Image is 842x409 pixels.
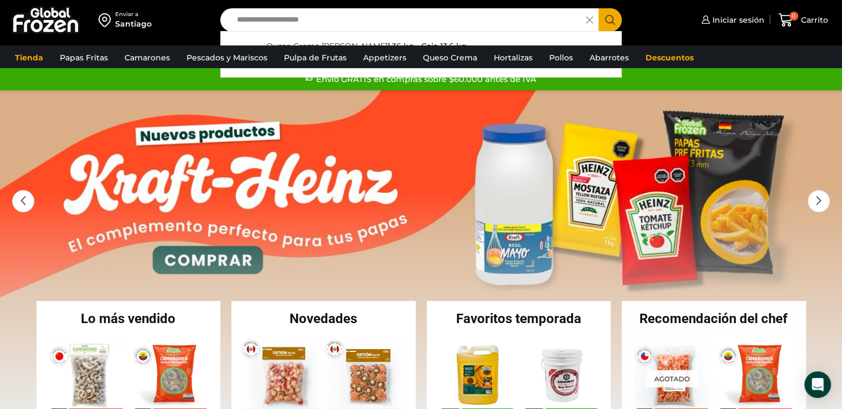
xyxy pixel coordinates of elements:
[427,312,611,325] h2: Favoritos temporada
[37,312,221,325] h2: Lo más vendido
[804,371,831,398] div: Open Intercom Messenger
[278,47,352,68] a: Pulpa de Frutas
[776,7,831,33] a: 0 Carrito
[488,47,538,68] a: Hortalizas
[99,11,115,29] img: address-field-icon.svg
[9,47,49,68] a: Tienda
[119,47,175,68] a: Camarones
[789,12,798,21] span: 0
[798,14,828,25] span: Carrito
[358,47,412,68] a: Appetizers
[622,312,806,325] h2: Recomendación del chef
[584,47,634,68] a: Abarrotes
[699,9,764,31] a: Iniciar sesión
[231,312,416,325] h2: Novedades
[710,14,764,25] span: Iniciar sesión
[544,47,578,68] a: Pollos
[54,47,113,68] a: Papas Fritas
[266,41,388,52] strong: Queso Crema [PERSON_NAME]
[12,190,34,212] div: Previous slide
[417,47,483,68] a: Queso Crema
[221,37,622,71] a: Queso Crema [PERSON_NAME]1,36 kg - Caja 13,6 kg $8.750
[181,47,273,68] a: Pescados y Mariscos
[598,8,622,32] button: Search button
[808,190,830,212] div: Next slide
[115,18,152,29] div: Santiago
[647,370,698,387] p: Agotado
[266,40,467,52] p: 1,36 kg - Caja 13,6 kg
[640,47,699,68] a: Descuentos
[115,11,152,18] div: Enviar a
